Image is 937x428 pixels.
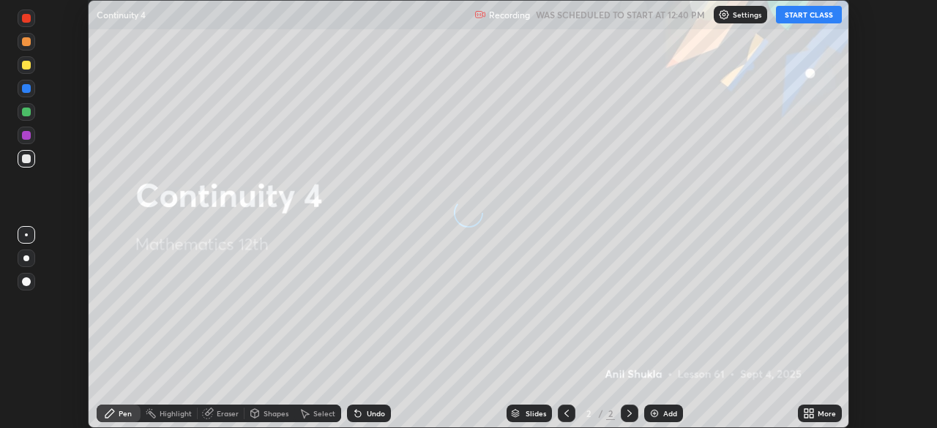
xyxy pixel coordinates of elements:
p: Settings [733,11,761,18]
h5: WAS SCHEDULED TO START AT 12:40 PM [536,8,705,21]
div: Select [313,410,335,417]
p: Recording [489,10,530,20]
img: class-settings-icons [718,9,730,20]
button: START CLASS [776,6,842,23]
div: Highlight [160,410,192,417]
div: Slides [526,410,546,417]
img: recording.375f2c34.svg [474,9,486,20]
div: / [599,409,603,418]
div: 2 [606,407,615,420]
div: Pen [119,410,132,417]
p: Continuity 4 [97,9,146,20]
div: Add [663,410,677,417]
div: Eraser [217,410,239,417]
div: More [818,410,836,417]
div: 2 [581,409,596,418]
img: add-slide-button [649,408,660,419]
div: Undo [367,410,385,417]
div: Shapes [264,410,288,417]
